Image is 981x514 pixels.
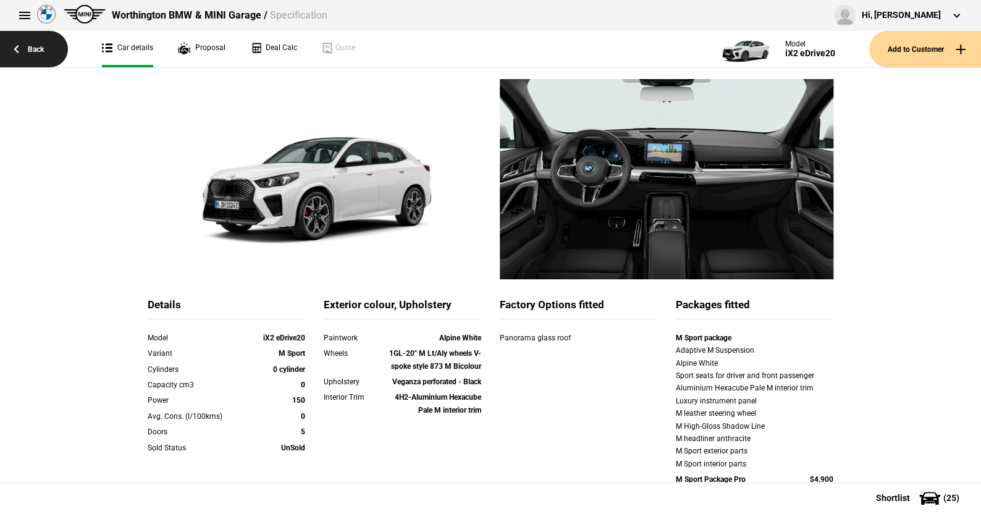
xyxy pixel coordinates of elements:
div: Exterior colour, Upholstery [324,298,481,319]
a: Proposal [178,31,225,67]
div: Packages fitted [676,298,833,319]
div: Details [148,298,305,319]
strong: 150 [292,396,305,405]
div: Upholstery [324,376,387,388]
img: bmw.png [37,5,56,23]
div: Cylinders [148,363,242,376]
img: mini.png [64,5,106,23]
div: Panorama glass roof [500,332,610,344]
strong: M Sport Package Pro [676,475,746,484]
div: Sold Status [148,442,242,454]
div: Avg. Cons. (l/100kms) [148,410,242,423]
div: Worthington BMW & MINI Garage / [112,9,327,22]
strong: M Sport [279,349,305,358]
div: Interior Trim [324,391,387,403]
strong: 5 [301,428,305,436]
strong: 0 [301,412,305,421]
a: Deal Calc [250,31,297,67]
div: Model [785,40,835,48]
span: Shortlist [876,494,910,502]
strong: Veganza perforated - Black [392,377,481,386]
div: Variant [148,347,242,360]
strong: 4H2-Aluminium Hexacube Pale M interior trim [395,393,481,414]
div: Factory Options fitted [500,298,657,319]
strong: 0 cylinder [273,365,305,374]
div: Model [148,332,242,344]
div: iX2 eDrive20 [785,48,835,59]
div: Capacity cm3 [148,379,242,391]
button: Add to Customer [869,31,981,67]
button: Shortlist(25) [857,482,981,513]
div: Power [148,394,242,407]
strong: iX2 eDrive20 [263,334,305,342]
strong: 0 [301,381,305,389]
strong: UnSold [281,444,305,452]
div: Doors [148,426,242,438]
div: Paintwork [324,332,387,344]
strong: Alpine White [439,334,481,342]
span: ( 25 ) [943,494,959,502]
span: Specification [269,9,327,21]
div: Adaptive M Suspension Alpine White Sport seats for driver and front passenger Aluminium Hexacube ... [676,344,833,470]
strong: M Sport package [676,334,731,342]
div: Wheels [324,347,387,360]
div: Hi, [PERSON_NAME] [862,9,941,22]
strong: 1GL-20" M Lt/Aly wheels V-spoke style 873 M Bicolour [389,349,481,370]
strong: $4,900 [810,475,833,484]
a: Car details [102,31,153,67]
